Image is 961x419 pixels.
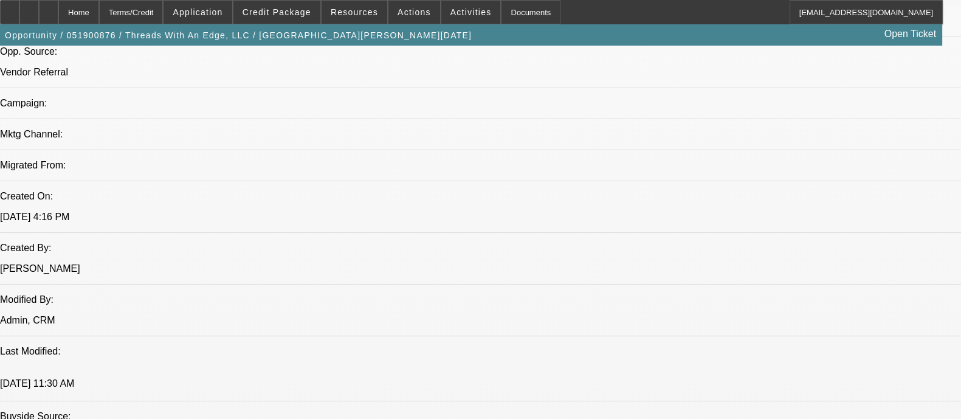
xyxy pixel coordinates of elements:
[450,7,492,17] span: Activities
[322,1,387,24] button: Resources
[173,7,222,17] span: Application
[441,1,501,24] button: Activities
[164,1,232,24] button: Application
[398,7,431,17] span: Actions
[5,30,472,40] span: Opportunity / 051900876 / Threads With An Edge, LLC / [GEOGRAPHIC_DATA][PERSON_NAME][DATE]
[233,1,320,24] button: Credit Package
[331,7,378,17] span: Resources
[880,24,941,44] a: Open Ticket
[388,1,440,24] button: Actions
[243,7,311,17] span: Credit Package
